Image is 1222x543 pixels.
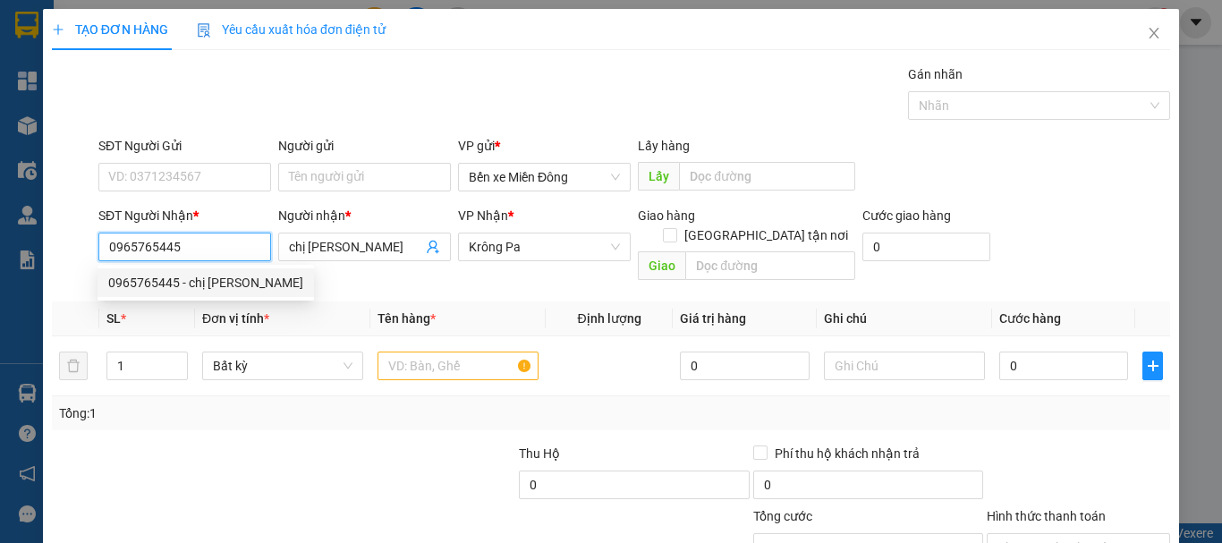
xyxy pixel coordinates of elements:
span: Bất kỳ [213,352,352,379]
button: plus [1142,352,1163,380]
span: Giá trị hàng [680,311,746,326]
span: Bến xe Miền Đông [469,164,620,191]
div: Tổng: 1 [59,403,473,423]
span: Giao hàng [638,208,695,223]
button: delete [59,352,88,380]
span: [GEOGRAPHIC_DATA] tận nơi [677,225,855,245]
input: VD: Bàn, Ghế [378,352,539,380]
input: Cước giao hàng [862,233,990,261]
div: SĐT Người Nhận [98,206,271,225]
span: Giao [638,251,685,280]
span: Lấy hàng [638,139,690,153]
img: icon [197,23,211,38]
div: SĐT Người Gửi [98,136,271,156]
span: Cước hàng [999,311,1061,326]
span: Đơn vị tính [202,311,269,326]
span: gói [160,123,198,155]
button: Close [1129,9,1179,59]
span: [DATE] 14:08 [160,48,225,62]
div: Người nhận [278,206,451,225]
span: VP Nhận [458,208,508,223]
span: Tên hàng [378,311,436,326]
th: Ghi chú [817,301,992,336]
input: Ghi Chú [824,352,985,380]
span: Gửi: [160,68,194,89]
span: user-add [426,240,440,254]
span: Bến xe Miền Đông [160,98,312,119]
input: Dọc đường [685,251,855,280]
span: plus [52,23,64,36]
span: Yêu cầu xuất hóa đơn điện tử [197,22,386,37]
h2: Z1QKGZPC [8,55,99,83]
span: TẠO ĐƠN HÀNG [52,22,168,37]
span: Lấy [638,162,679,191]
span: Phí thu hộ khách nhận trả [768,444,927,463]
span: Thu Hộ [519,446,560,461]
span: SL [106,311,121,326]
label: Gán nhãn [908,67,963,81]
input: 0 [680,352,809,380]
b: Cô Hai [46,13,120,39]
label: Hình thức thanh toán [987,509,1106,523]
span: close [1147,26,1161,40]
div: Người gửi [278,136,451,156]
label: Cước giao hàng [862,208,951,223]
span: Định lượng [577,311,641,326]
span: plus [1143,359,1162,373]
div: 0965765445 - chị [PERSON_NAME] [108,273,303,293]
span: Tổng cước [753,509,812,523]
div: VP gửi [458,136,631,156]
div: 0965765445 - chị phương [98,268,314,297]
span: Krông Pa [469,233,620,260]
input: Dọc đường [679,162,855,191]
